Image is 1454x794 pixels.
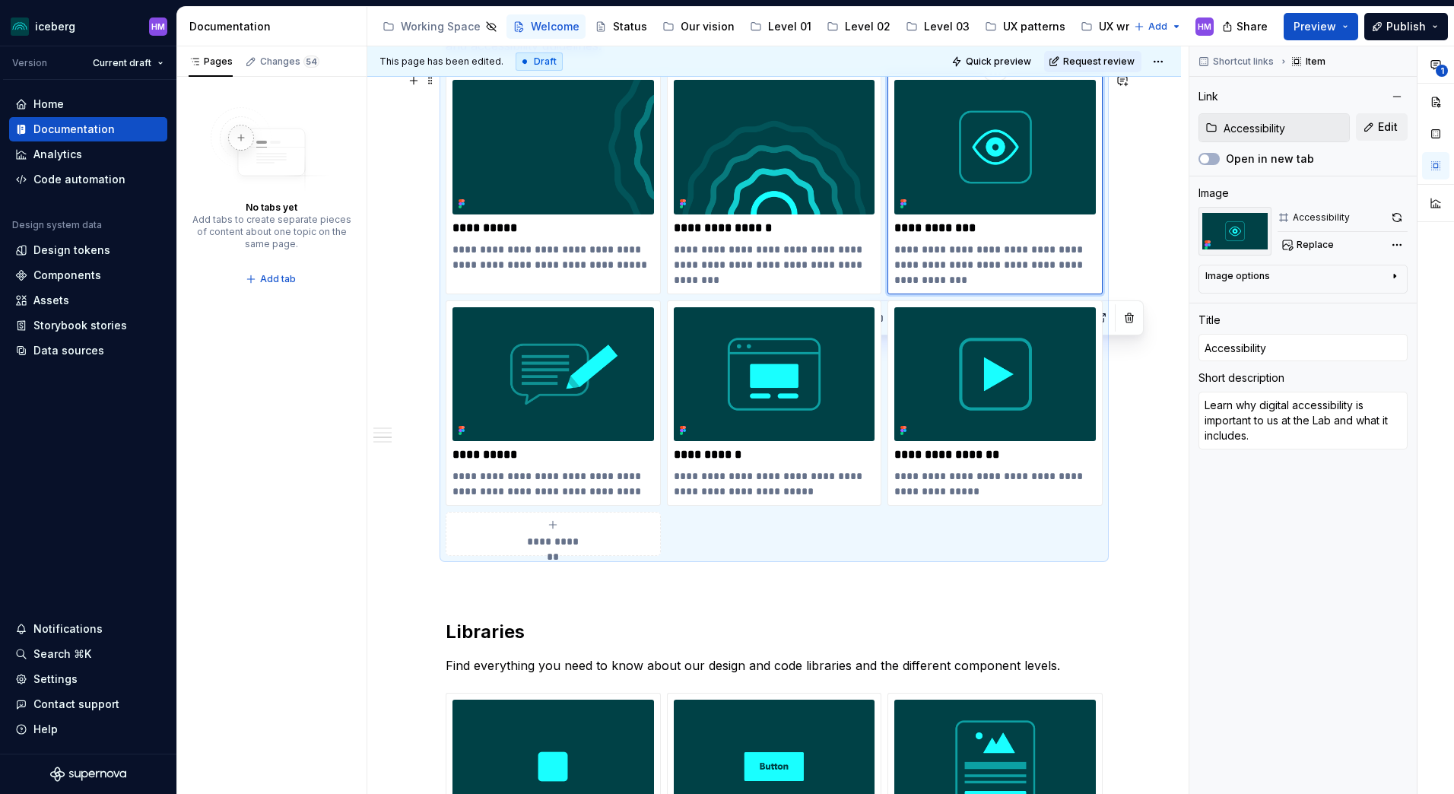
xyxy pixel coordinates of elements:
div: Pages [189,56,233,68]
div: Changes [260,56,319,68]
span: Replace [1297,239,1334,251]
span: Publish [1386,19,1426,34]
svg: Supernova Logo [50,767,126,782]
div: Image [1198,186,1229,201]
a: Status [589,14,653,39]
div: Level 03 [924,19,970,34]
button: Edit [1356,113,1408,141]
div: UX patterns [1003,19,1065,34]
div: Link [1198,89,1218,104]
button: Current draft [86,52,170,74]
a: Code automation [9,167,167,192]
div: Components [33,268,101,283]
div: Welcome [531,19,579,34]
img: 169b1be3-7c85-4d39-bf3f-aacbf724f981.png [1198,207,1271,256]
button: Replace [1278,234,1341,256]
div: Documentation [33,122,115,137]
a: UX patterns [979,14,1071,39]
a: Welcome [506,14,586,39]
label: Open in new tab [1226,151,1314,167]
div: Search ⌘K [33,646,91,662]
div: Image options [1205,270,1270,282]
div: Settings [33,672,78,687]
a: Home [9,92,167,116]
div: Storybook stories [33,318,127,333]
span: Preview [1294,19,1336,34]
a: Working Space [376,14,503,39]
div: Level 01 [768,19,811,34]
div: Working Space [401,19,481,34]
button: Preview [1284,13,1358,40]
div: Documentation [189,19,360,34]
div: HM [1198,21,1211,33]
a: Storybook stories [9,313,167,338]
div: HM [151,21,165,33]
div: Add tabs to create separate pieces of content about one topic on the same page. [192,214,351,250]
button: Add tab [241,268,303,290]
p: Find everything you need to know about our design and code libraries and the different component ... [446,656,1103,675]
div: Level 02 [845,19,890,34]
button: Search ⌘K [9,642,167,666]
div: iceberg [35,19,75,34]
a: UX writing [1075,14,1159,39]
a: Level 03 [900,14,976,39]
div: Our vision [681,19,735,34]
div: Code automation [33,172,125,187]
button: Shortcut links [1194,51,1281,72]
div: Data sources [33,343,104,358]
span: This page has been edited. [379,56,503,68]
button: Contact support [9,692,167,716]
button: Image options [1205,270,1401,288]
div: Page tree [376,11,1126,42]
div: Status [613,19,647,34]
div: No tabs yet [246,202,297,214]
span: 1 [1436,65,1448,77]
button: Request review [1044,51,1141,72]
div: Short description [1198,370,1284,386]
a: Components [9,263,167,287]
div: Analytics [33,147,82,162]
button: Help [9,717,167,742]
a: Design tokens [9,238,167,262]
img: 7fd731b8-1d66-44d0-9cd7-d6c5a8e24643.png [674,307,875,441]
a: Level 02 [821,14,897,39]
a: Our vision [656,14,741,39]
span: Add tab [260,273,296,285]
div: Design system data [12,219,102,231]
img: c243b1aa-ef08-48ea-8576-6ccf4d0d1fda.png [452,80,654,214]
img: 964fdd65-7811-4b7f-83a4-594e0833bfec.png [452,307,654,441]
button: icebergHM [3,10,173,43]
a: Assets [9,288,167,313]
div: Version [12,57,47,69]
div: Help [33,722,58,737]
a: Data sources [9,338,167,363]
span: Quick preview [966,56,1031,68]
span: Share [1237,19,1268,34]
div: Home [33,97,64,112]
img: 418c6d47-6da6-4103-8b13-b5999f8989a1.png [11,17,29,36]
span: Add [1148,21,1167,33]
button: Share [1214,13,1278,40]
div: UX writing [1099,19,1153,34]
span: 54 [303,56,319,68]
span: Request review [1063,56,1135,68]
button: Publish [1364,13,1448,40]
img: 0c5b181c-c06c-4252-b146-87314f85abd9.png [894,307,1096,441]
span: Current draft [93,57,151,69]
input: Add title [1198,334,1408,361]
img: 9261e2b9-d6f9-4a3b-9b4a-bd992935a0eb.png [674,80,875,214]
div: Draft [516,52,563,71]
a: Documentation [9,117,167,141]
a: Settings [9,667,167,691]
button: Quick preview [947,51,1038,72]
div: Design tokens [33,243,110,258]
a: Level 01 [744,14,817,39]
h2: Libraries [446,620,1103,644]
div: Notifications [33,621,103,637]
span: Edit [1378,119,1398,135]
button: Notifications [9,617,167,641]
div: Accessibility [1293,211,1350,224]
a: Analytics [9,142,167,167]
img: 169b1be3-7c85-4d39-bf3f-aacbf724f981.png [894,80,1096,214]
